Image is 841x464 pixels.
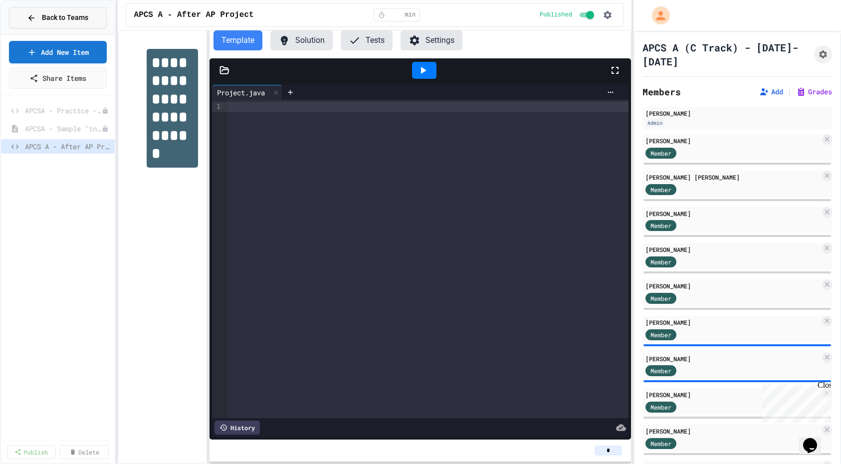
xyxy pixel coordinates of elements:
span: Member [650,403,671,412]
div: [PERSON_NAME] [645,109,829,118]
div: [PERSON_NAME] [645,209,820,218]
button: Template [213,30,262,50]
span: Member [650,149,671,158]
div: Project.java [212,85,282,100]
div: History [214,421,260,435]
div: 1 [212,102,222,112]
span: Member [650,366,671,375]
span: Published [540,11,572,19]
span: Member [650,439,671,448]
button: Back to Teams [9,7,107,28]
div: [PERSON_NAME] [PERSON_NAME] [645,173,820,182]
span: APCSA - Sample "interactive Lesson" [25,123,102,134]
span: Back to Teams [42,12,88,23]
button: Assignment Settings [814,45,832,63]
div: Project.java [212,87,270,98]
span: Member [650,330,671,339]
div: Content is published and visible to students [540,9,596,21]
div: [PERSON_NAME] [645,281,820,290]
span: min [405,11,416,19]
h2: Members [642,85,681,99]
div: Unpublished [102,125,109,132]
div: Unpublished [102,107,109,114]
div: Chat with us now!Close [4,4,69,63]
div: My Account [641,4,672,27]
a: Share Items [9,67,107,89]
a: Publish [7,445,56,459]
h1: APCS A (C Track) - [DATE]-[DATE] [642,40,810,68]
span: APCSA - Practice - HelloWorld "Coding Assignment" [25,105,102,116]
div: [PERSON_NAME] [645,390,820,399]
span: APCS A - After AP Project [134,9,254,21]
iframe: chat widget [758,381,831,423]
a: Delete [60,445,109,459]
div: [PERSON_NAME] [645,136,820,145]
div: [PERSON_NAME] [645,245,820,254]
span: APCS A - After AP Project [25,141,111,152]
span: Member [650,294,671,303]
button: Settings [401,30,462,50]
span: Member [650,257,671,266]
span: Member [650,185,671,194]
span: Member [650,221,671,230]
button: Solution [270,30,333,50]
button: Add [759,87,783,97]
button: Grades [796,87,832,97]
div: [PERSON_NAME] [645,318,820,327]
a: Add New Item [9,41,107,63]
div: [PERSON_NAME] [645,354,820,363]
button: Tests [341,30,393,50]
iframe: chat widget [799,424,831,454]
div: [PERSON_NAME] [645,427,820,436]
div: Admin [645,119,664,127]
span: | [787,86,792,98]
